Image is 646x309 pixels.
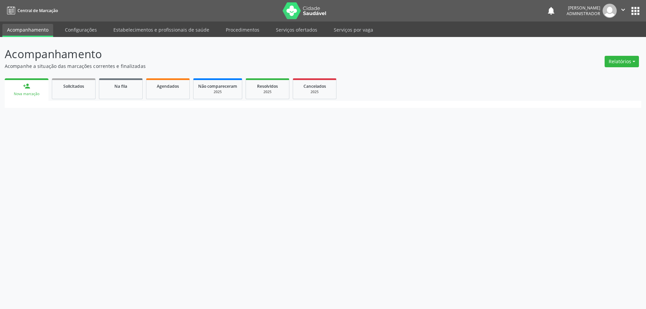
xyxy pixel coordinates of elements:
[567,11,600,16] span: Administrador
[603,4,617,18] img: img
[546,6,556,15] button: notifications
[5,5,58,16] a: Central de Marcação
[60,24,102,36] a: Configurações
[619,6,627,13] i: 
[198,83,237,89] span: Não compareceram
[329,24,378,36] a: Serviços por vaga
[198,89,237,94] div: 2025
[5,63,450,70] p: Acompanhe a situação das marcações correntes e finalizadas
[303,83,326,89] span: Cancelados
[23,82,30,90] div: person_add
[114,83,127,89] span: Na fila
[157,83,179,89] span: Agendados
[63,83,84,89] span: Solicitados
[9,91,44,96] div: Nova marcação
[271,24,322,36] a: Serviços ofertados
[630,5,641,17] button: apps
[17,8,58,13] span: Central de Marcação
[2,24,53,37] a: Acompanhamento
[5,46,450,63] p: Acompanhamento
[567,5,600,11] div: [PERSON_NAME]
[251,89,284,94] div: 2025
[109,24,214,36] a: Estabelecimentos e profissionais de saúde
[605,56,639,67] button: Relatórios
[257,83,278,89] span: Resolvidos
[617,4,630,18] button: 
[221,24,264,36] a: Procedimentos
[298,89,331,94] div: 2025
